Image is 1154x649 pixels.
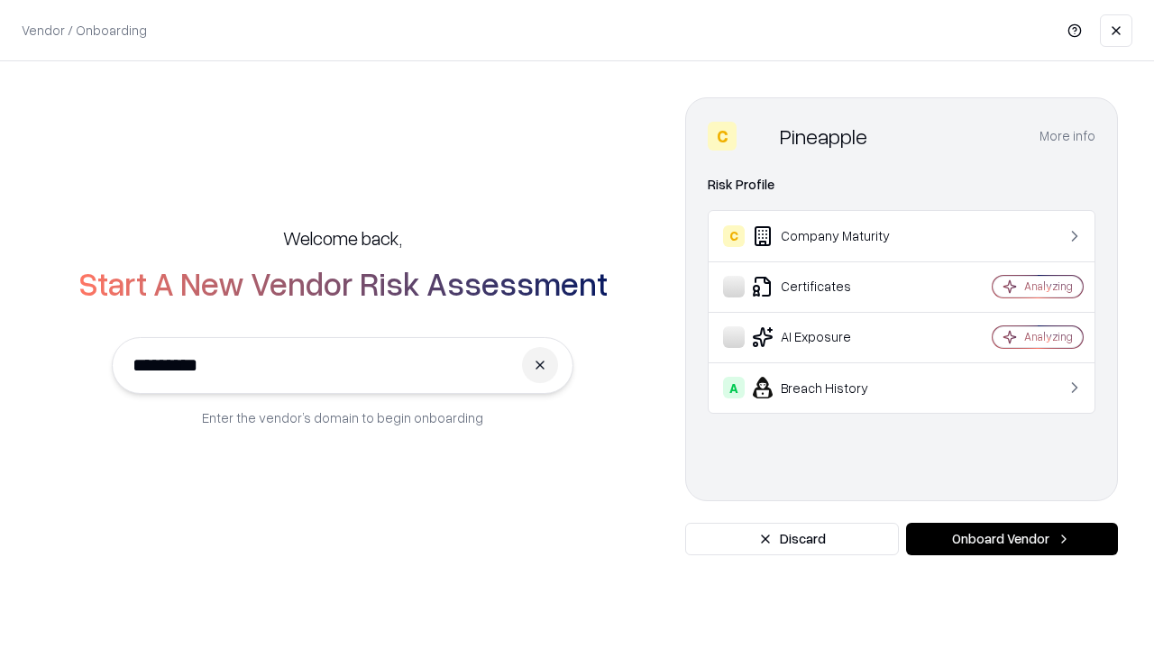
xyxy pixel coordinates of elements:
div: Breach History [723,377,939,398]
button: More info [1040,120,1095,152]
div: Analyzing [1024,279,1073,294]
div: Risk Profile [708,174,1095,196]
div: C [723,225,745,247]
img: Pineapple [744,122,773,151]
p: Enter the vendor’s domain to begin onboarding [202,408,483,427]
div: Pineapple [780,122,867,151]
button: Onboard Vendor [906,523,1118,555]
div: AI Exposure [723,326,939,348]
button: Discard [685,523,899,555]
p: Vendor / Onboarding [22,21,147,40]
h5: Welcome back, [283,225,402,251]
div: Certificates [723,276,939,297]
div: Analyzing [1024,329,1073,344]
div: C [708,122,737,151]
div: A [723,377,745,398]
h2: Start A New Vendor Risk Assessment [78,265,608,301]
div: Company Maturity [723,225,939,247]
